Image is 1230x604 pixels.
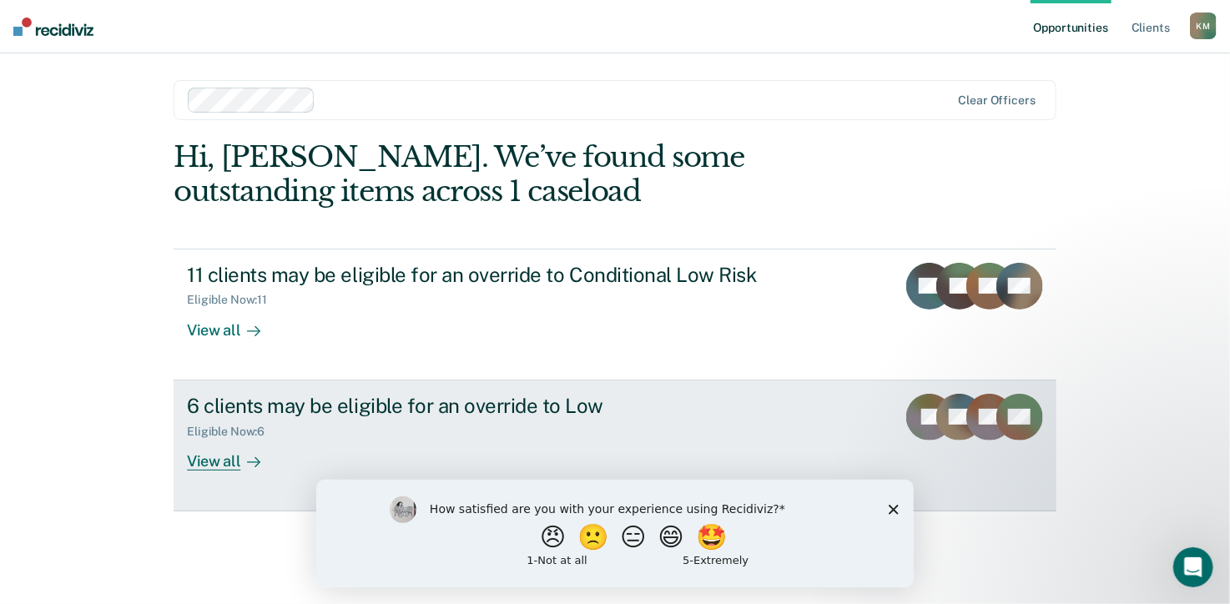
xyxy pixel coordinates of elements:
[174,380,1056,511] a: 6 clients may be eligible for an override to LowEligible Now:6View all
[187,307,280,340] div: View all
[959,93,1036,108] div: Clear officers
[187,263,773,287] div: 11 clients may be eligible for an override to Conditional Low Risk
[187,293,280,307] div: Eligible Now : 11
[187,394,773,418] div: 6 clients may be eligible for an override to Low
[316,480,914,587] iframe: Survey by Kim from Recidiviz
[174,140,880,209] div: Hi, [PERSON_NAME]. We’ve found some outstanding items across 1 caseload
[174,249,1056,380] a: 11 clients may be eligible for an override to Conditional Low RiskEligible Now:11View all
[1190,13,1217,39] button: KM
[1173,547,1213,587] iframe: Intercom live chat
[187,438,280,471] div: View all
[1190,13,1217,39] div: K M
[13,18,93,36] img: Recidiviz
[187,425,278,439] div: Eligible Now : 6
